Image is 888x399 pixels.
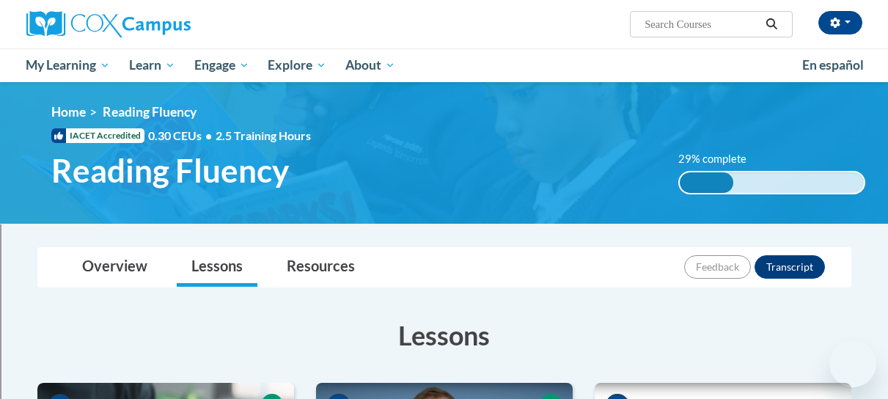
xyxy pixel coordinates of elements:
span: IACET Accredited [51,128,144,143]
a: About [336,48,405,82]
button: Account Settings [818,11,862,34]
span: 2.5 Training Hours [216,128,311,142]
span: About [345,56,395,74]
a: En español [793,50,873,81]
a: Explore [258,48,336,82]
a: My Learning [17,48,120,82]
a: Learn [120,48,185,82]
span: Reading Fluency [103,104,197,120]
span: Explore [268,56,326,74]
span: Learn [129,56,175,74]
label: 29% complete [678,151,763,167]
div: Main menu [15,48,873,82]
a: Home [51,104,86,120]
a: Engage [185,48,259,82]
span: En español [802,57,864,73]
iframe: Button to launch messaging window [829,340,876,387]
span: • [205,128,212,142]
span: My Learning [26,56,110,74]
input: Search Courses [643,15,760,33]
div: 29% complete [680,172,733,193]
span: Engage [194,56,249,74]
span: Reading Fluency [51,151,289,190]
a: Cox Campus [26,11,290,37]
span: 0.30 CEUs [148,128,216,144]
button: Search [760,15,782,33]
img: Cox Campus [26,11,191,37]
